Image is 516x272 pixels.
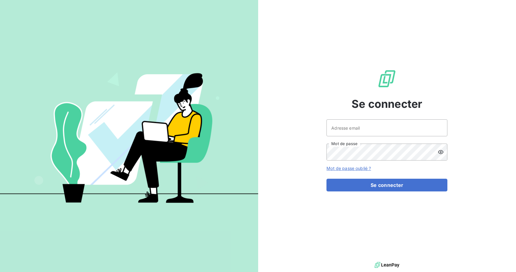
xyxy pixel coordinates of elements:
[377,69,397,88] img: Logo LeanPay
[326,179,447,191] button: Se connecter
[326,119,447,136] input: placeholder
[326,166,371,171] a: Mot de passe oublié ?
[375,260,399,270] img: logo
[352,96,422,112] span: Se connecter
